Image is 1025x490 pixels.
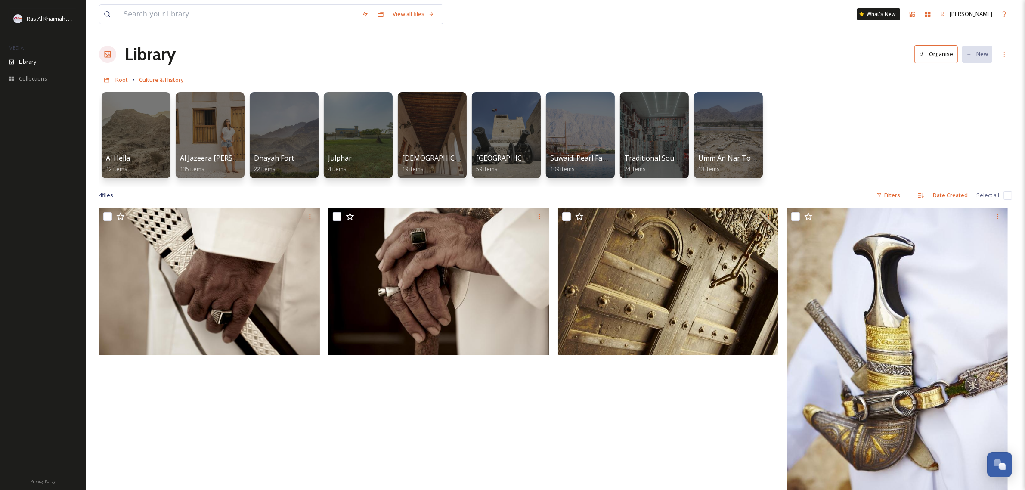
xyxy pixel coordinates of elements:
button: Open Chat [987,452,1012,477]
a: Organise [914,45,962,63]
a: Umm An Nar Tombs13 items [698,154,765,173]
span: 135 items [180,165,204,173]
span: Al Hella [106,153,130,163]
a: [PERSON_NAME] [935,6,997,22]
a: [DEMOGRAPHIC_DATA]19 items [402,154,478,173]
span: Culture & History [139,76,184,84]
button: New [962,46,992,62]
a: Culture & History [139,74,184,85]
div: Filters [872,187,904,204]
span: Julphar [328,153,352,163]
a: Al Hella12 items [106,154,130,173]
a: Root [115,74,128,85]
a: Dhayah Fort22 items [254,154,294,173]
span: Suwaidi Pearl Farm [550,153,611,163]
a: What's New [857,8,900,20]
span: 59 items [476,165,498,173]
span: 12 items [106,165,127,173]
a: Traditional Souq & Market24 items [624,154,710,173]
span: [PERSON_NAME] [950,10,992,18]
img: Museum & Heritage .jpg [328,208,549,355]
img: Logo_RAKTDA_RGB-01.png [14,14,22,23]
div: Date Created [929,187,972,204]
span: 24 items [624,165,646,173]
input: Search your library [119,5,357,24]
span: Select all [976,191,999,199]
a: Suwaidi Pearl Farm109 items [550,154,611,173]
span: Traditional Souq & Market [624,153,710,163]
span: Collections [19,74,47,83]
span: Al Jazeera [PERSON_NAME] [180,153,269,163]
span: [GEOGRAPHIC_DATA] [476,153,545,163]
span: Library [19,58,36,66]
span: 13 items [698,165,720,173]
img: Museum & Heritage .jpg [99,208,320,355]
a: Library [125,41,176,67]
span: Root [115,76,128,84]
span: 4 file s [99,191,113,199]
a: Julphar4 items [328,154,352,173]
span: 4 items [328,165,347,173]
span: [DEMOGRAPHIC_DATA] [402,153,478,163]
span: Umm An Nar Tombs [698,153,765,163]
a: Al Jazeera [PERSON_NAME]135 items [180,154,269,173]
span: 109 items [550,165,575,173]
button: Organise [914,45,958,63]
span: Ras Al Khaimah Tourism Development Authority [27,14,149,22]
a: View all files [388,6,439,22]
a: Privacy Policy [31,475,56,486]
span: 19 items [402,165,424,173]
span: Privacy Policy [31,478,56,484]
img: Museum & Heritage .jpg [558,208,779,355]
span: 22 items [254,165,276,173]
span: Dhayah Fort [254,153,294,163]
span: MEDIA [9,44,24,51]
a: [GEOGRAPHIC_DATA]59 items [476,154,545,173]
